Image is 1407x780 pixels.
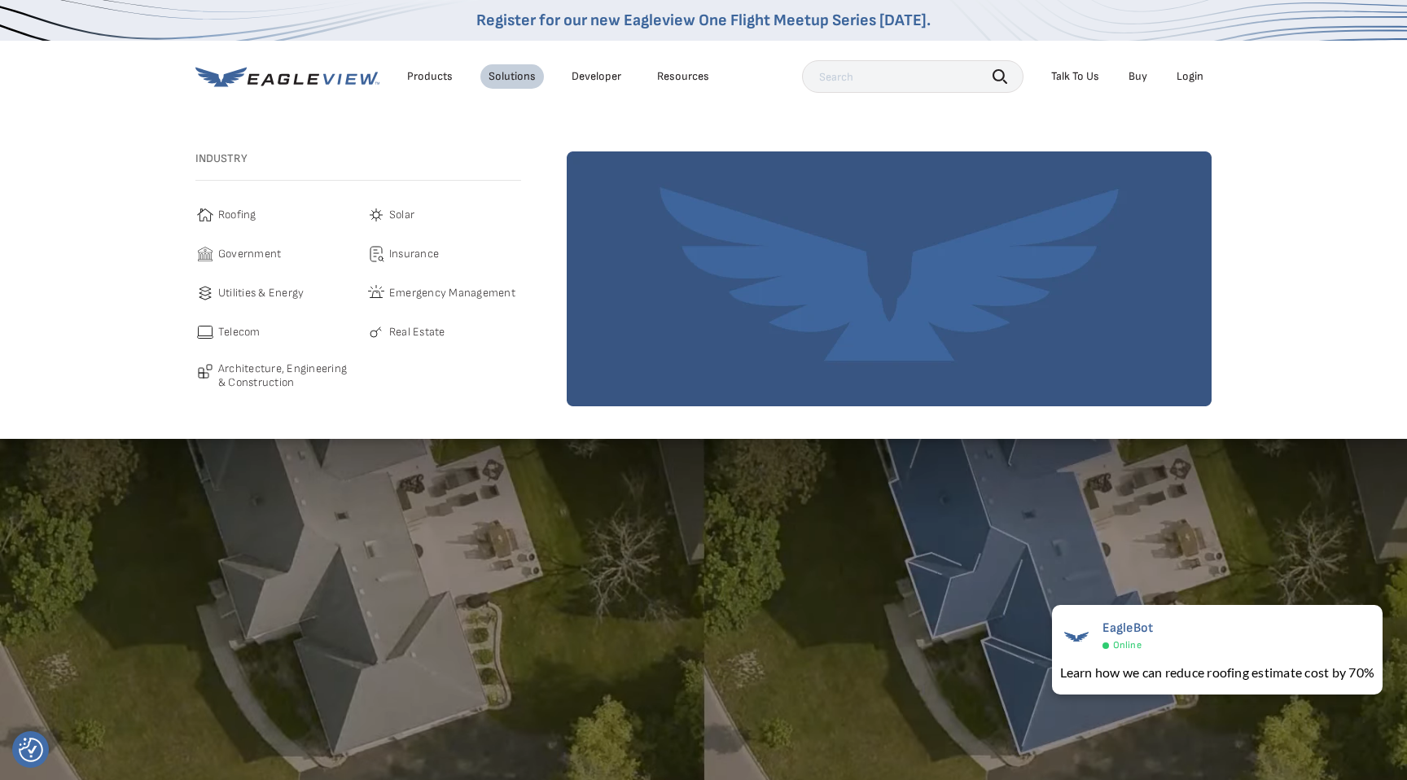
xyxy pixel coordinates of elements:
span: Architecture, Engineering & Construction [218,362,350,390]
div: Solutions [489,69,536,84]
img: telecom-icon.svg [195,322,215,342]
img: government-icon.svg [195,244,215,264]
span: Real Estate [389,322,445,342]
input: Search [802,60,1023,93]
a: Solar [366,205,521,225]
span: Telecom [218,322,261,342]
img: roofing-icon.svg [195,205,215,225]
img: EagleBot [1060,620,1093,653]
span: EagleBot [1102,620,1154,636]
a: Developer [572,69,621,84]
h3: Industry [195,151,521,166]
span: Government [218,244,281,264]
button: Consent Preferences [19,738,43,762]
a: Insurance [366,244,521,264]
div: Talk To Us [1051,69,1099,84]
div: Resources [657,69,709,84]
a: Register for our new Eagleview One Flight Meetup Series [DATE]. [476,11,931,30]
div: Products [407,69,453,84]
a: Emergency Management [366,283,521,303]
a: Government [195,244,350,264]
span: Emergency Management [389,283,515,303]
img: solar-icon.svg [366,205,386,225]
span: Insurance [389,244,439,264]
a: Utilities & Energy [195,283,350,303]
div: Login [1177,69,1203,84]
img: utilities-icon.svg [195,283,215,303]
div: Learn how we can reduce roofing estimate cost by 70% [1060,663,1374,682]
a: Telecom [195,322,350,342]
a: Architecture, Engineering & Construction [195,362,350,390]
a: Roofing [195,205,350,225]
img: solutions-default-image-1.webp [567,151,1212,406]
img: Revisit consent button [19,738,43,762]
a: Real Estate [366,322,521,342]
img: real-estate-icon.svg [366,322,386,342]
span: Online [1113,639,1142,651]
a: Buy [1129,69,1147,84]
span: Roofing [218,205,256,225]
span: Solar [389,205,414,225]
img: architecture-icon.svg [195,362,215,381]
img: emergency-icon.svg [366,283,386,303]
img: insurance-icon.svg [366,244,386,264]
span: Utilities & Energy [218,283,304,303]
